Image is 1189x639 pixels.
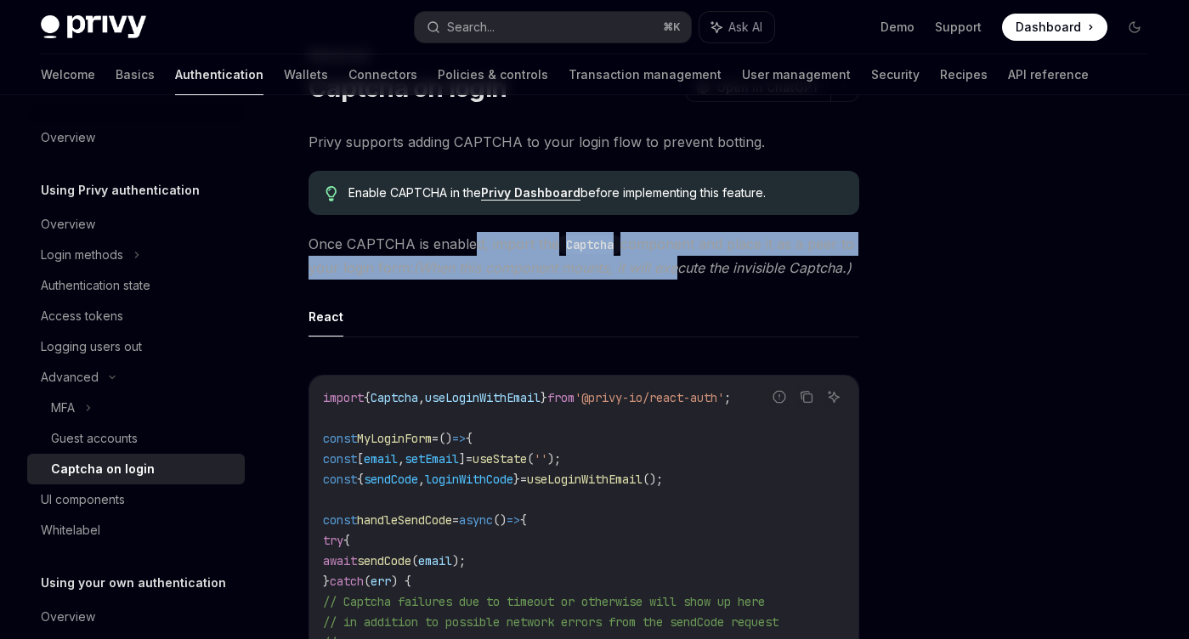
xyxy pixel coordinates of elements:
span: = [466,451,473,467]
span: sendCode [364,472,418,487]
a: Dashboard [1002,14,1107,41]
a: Welcome [41,54,95,95]
div: Overview [41,214,95,235]
span: '' [534,451,547,467]
div: Logging users out [41,336,142,357]
span: (); [643,472,663,487]
span: } [513,472,520,487]
a: Overview [27,122,245,153]
span: loginWithCode [425,472,513,487]
span: ) { [391,574,411,589]
span: ( [527,451,534,467]
div: Overview [41,127,95,148]
span: ( [411,553,418,568]
span: => [452,431,466,446]
span: useLoginWithEmail [425,390,541,405]
span: ⌘ K [663,20,681,34]
span: ] [459,451,466,467]
span: const [323,431,357,446]
span: // Captcha failures due to timeout or otherwise will show up here [323,594,765,609]
a: Authentication state [27,270,245,301]
a: API reference [1008,54,1089,95]
a: Demo [880,19,914,36]
span: Privy supports adding CAPTCHA to your login flow to prevent botting. [309,130,859,154]
div: Login methods [41,245,123,265]
span: Once CAPTCHA is enabled, import the component and place it as a peer to your login form: [309,232,859,280]
span: ); [547,451,561,467]
a: Access tokens [27,301,245,331]
a: Support [935,19,982,36]
span: => [507,512,520,528]
div: Whitelabel [41,520,100,540]
span: () [493,512,507,528]
span: await [323,553,357,568]
span: useState [473,451,527,467]
span: () [439,431,452,446]
span: async [459,512,493,528]
a: Captcha on login [27,454,245,484]
div: Guest accounts [51,428,138,449]
a: Transaction management [569,54,722,95]
span: email [364,451,398,467]
span: , [418,390,425,405]
a: UI components [27,484,245,515]
span: useLoginWithEmail [527,472,643,487]
span: // in addition to possible network errors from the sendCode request [323,614,779,630]
span: catch [330,574,364,589]
div: UI components [41,489,125,510]
span: } [323,574,330,589]
a: Overview [27,209,245,240]
span: '@privy-io/react-auth' [575,390,724,405]
button: Report incorrect code [768,386,790,408]
h5: Using Privy authentication [41,180,200,201]
span: = [432,431,439,446]
span: import [323,390,364,405]
a: Policies & controls [438,54,548,95]
span: { [357,472,364,487]
span: { [364,390,371,405]
a: Guest accounts [27,423,245,454]
span: , [418,472,425,487]
svg: Tip [326,186,337,201]
a: Whitelabel [27,515,245,546]
span: { [520,512,527,528]
button: Copy the contents from the code block [795,386,818,408]
span: sendCode [357,553,411,568]
span: try [323,533,343,548]
button: Search...⌘K [415,12,692,42]
div: Advanced [41,367,99,387]
code: Captcha [559,235,620,254]
div: Captcha on login [51,459,155,479]
a: Wallets [284,54,328,95]
span: [ [357,451,364,467]
span: err [371,574,391,589]
img: dark logo [41,15,146,39]
h5: Using your own authentication [41,573,226,593]
span: MyLoginForm [357,431,432,446]
span: } [541,390,547,405]
span: const [323,451,357,467]
button: React [309,297,343,336]
div: MFA [51,398,75,418]
button: Toggle dark mode [1121,14,1148,41]
a: Privy Dashboard [481,185,580,201]
span: Enable CAPTCHA in the before implementing this feature. [348,184,842,201]
span: { [466,431,473,446]
a: Logging users out [27,331,245,362]
span: email [418,553,452,568]
span: const [323,512,357,528]
a: User management [742,54,851,95]
a: Security [871,54,920,95]
span: ; [724,390,731,405]
button: Ask AI [823,386,845,408]
span: from [547,390,575,405]
span: = [520,472,527,487]
div: Overview [41,607,95,627]
div: Authentication state [41,275,150,296]
button: Ask AI [699,12,774,42]
span: Captcha [371,390,418,405]
span: Ask AI [728,19,762,36]
a: Connectors [348,54,417,95]
span: ); [452,553,466,568]
span: , [398,451,405,467]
